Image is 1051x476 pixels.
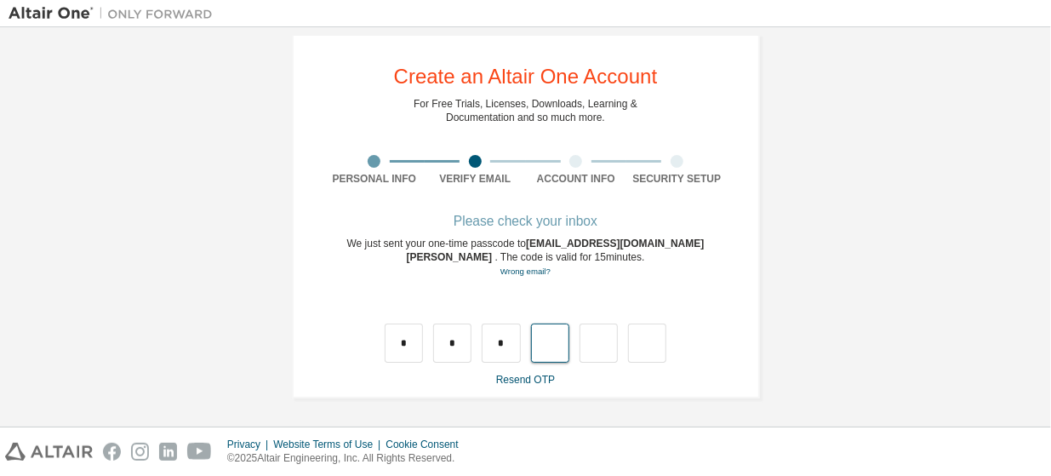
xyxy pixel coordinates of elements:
[496,374,555,386] a: Resend OTP
[526,172,627,186] div: Account Info
[103,443,121,461] img: facebook.svg
[273,438,386,451] div: Website Terms of Use
[626,172,728,186] div: Security Setup
[386,438,468,451] div: Cookie Consent
[5,443,93,461] img: altair_logo.svg
[414,97,637,124] div: For Free Trials, Licenses, Downloads, Learning & Documentation and so much more.
[407,238,705,263] span: [EMAIL_ADDRESS][DOMAIN_NAME][PERSON_NAME]
[425,172,526,186] div: Verify Email
[159,443,177,461] img: linkedin.svg
[500,267,551,276] a: Go back to the registration form
[394,66,658,87] div: Create an Altair One Account
[187,443,212,461] img: youtube.svg
[131,443,149,461] img: instagram.svg
[324,237,728,278] div: We just sent your one-time passcode to . The code is valid for 15 minutes.
[227,451,469,466] p: © 2025 Altair Engineering, Inc. All Rights Reserved.
[227,438,273,451] div: Privacy
[324,216,728,227] div: Please check your inbox
[324,172,426,186] div: Personal Info
[9,5,221,22] img: Altair One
